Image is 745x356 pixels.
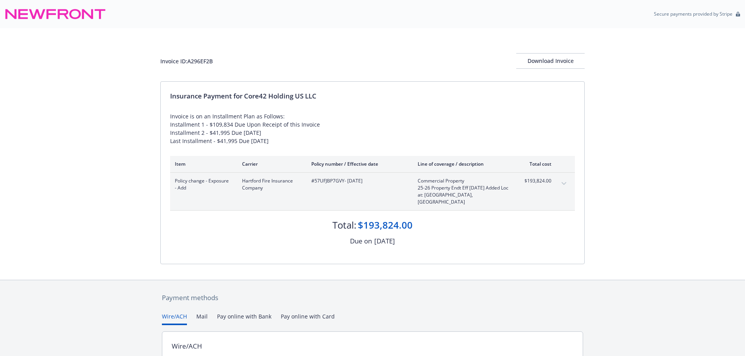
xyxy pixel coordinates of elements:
span: $193,824.00 [522,177,551,184]
span: 25-26 Property Endt Eff [DATE] Added Loc at: [GEOGRAPHIC_DATA], [GEOGRAPHIC_DATA] [418,184,510,206]
div: Policy change - Exposure - AddHartford Fire Insurance Company#57UFJBP7GVY- [DATE]Commercial Prope... [170,173,575,210]
div: Total: [332,218,356,232]
button: expand content [558,177,570,190]
div: $193,824.00 [358,218,413,232]
span: #57UFJBP7GVY - [DATE] [311,177,405,184]
button: Mail [196,312,208,325]
div: Download Invoice [516,54,585,68]
div: Invoice ID: A296EF2B [160,57,213,65]
div: Policy number / Effective date [311,161,405,167]
span: Policy change - Exposure - Add [175,177,230,191]
button: Pay online with Bank [217,312,271,325]
button: Wire/ACH [162,312,187,325]
div: Invoice is on an Installment Plan as Follows: Installment 1 - $109,834 Due Upon Receipt of this I... [170,112,575,145]
div: [DATE] [374,236,395,246]
span: Commercial Property [418,177,510,184]
div: Due on [350,236,372,246]
span: Hartford Fire Insurance Company [242,177,299,191]
button: Download Invoice [516,53,585,69]
p: Secure payments provided by Stripe [654,11,732,17]
div: Payment methods [162,293,583,303]
div: Total cost [522,161,551,167]
button: Pay online with Card [281,312,335,325]
span: Commercial Property25-26 Property Endt Eff [DATE] Added Loc at: [GEOGRAPHIC_DATA], [GEOGRAPHIC_DATA] [418,177,510,206]
div: Carrier [242,161,299,167]
div: Line of coverage / description [418,161,510,167]
div: Insurance Payment for Core42 Holding US LLC [170,91,575,101]
div: Item [175,161,230,167]
div: Wire/ACH [172,341,202,351]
